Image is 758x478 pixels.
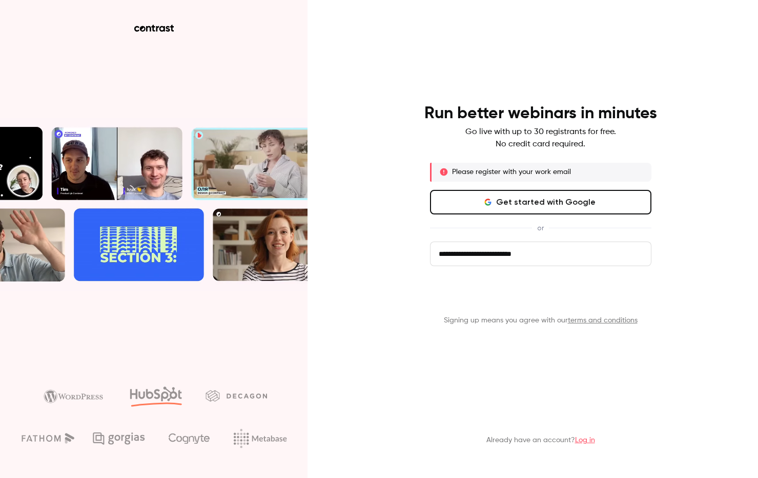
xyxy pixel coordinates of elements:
[424,103,657,124] h4: Run better webinars in minutes
[532,223,549,233] span: or
[430,283,651,307] button: Get started
[568,317,638,324] a: terms and conditions
[486,435,595,445] p: Already have an account?
[452,167,571,177] p: Please register with your work email
[430,190,651,214] button: Get started with Google
[206,390,267,401] img: decagon
[430,315,651,325] p: Signing up means you agree with our
[465,126,616,150] p: Go live with up to 30 registrants for free. No credit card required.
[575,437,595,444] a: Log in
